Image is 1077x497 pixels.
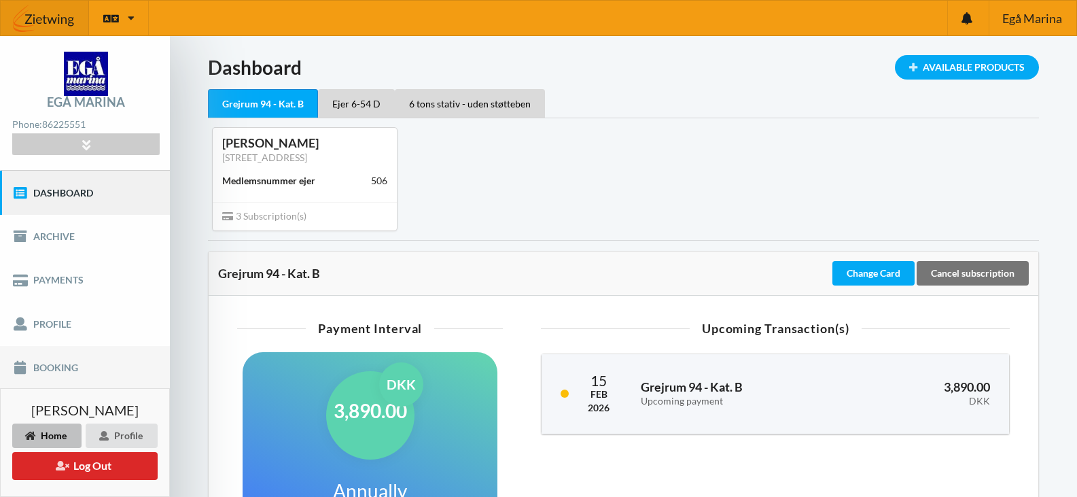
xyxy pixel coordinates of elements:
div: Payment Interval [237,322,503,335]
div: Grejrum 94 - Kat. B [218,267,830,280]
h3: 3,890.00 [853,379,990,407]
div: 15 [588,373,610,388]
div: Cancel subscription [917,261,1029,286]
div: Upcoming payment [641,396,834,407]
div: Profile [86,424,158,448]
div: 2026 [588,401,610,415]
img: logo [64,52,108,96]
div: DKK [853,396,990,407]
div: Upcoming Transaction(s) [541,322,1010,335]
span: [PERSON_NAME] [31,403,139,417]
div: Medlemsnummer ejer [222,174,315,188]
div: 506 [371,174,387,188]
div: Egå Marina [47,96,125,108]
div: Home [12,424,82,448]
div: Available Products [895,55,1039,80]
button: Log Out [12,452,158,480]
span: 3 Subscription(s) [222,210,306,222]
div: Change Card [832,261,915,286]
div: Grejrum 94 - Kat. B [208,89,318,118]
h3: Grejrum 94 - Kat. B [641,379,834,407]
strong: 86225551 [42,118,86,130]
div: DKK [379,362,423,407]
span: Egå Marina [1002,12,1062,24]
div: Phone: [12,116,159,134]
h1: 3,890.00 [334,398,407,423]
div: [PERSON_NAME] [222,135,387,151]
div: Feb [588,388,610,401]
h1: Dashboard [208,55,1039,80]
div: 6 tons stativ - uden støtteben [395,89,545,118]
div: Ejer 6-54 D [318,89,395,118]
a: [STREET_ADDRESS] [222,152,307,163]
